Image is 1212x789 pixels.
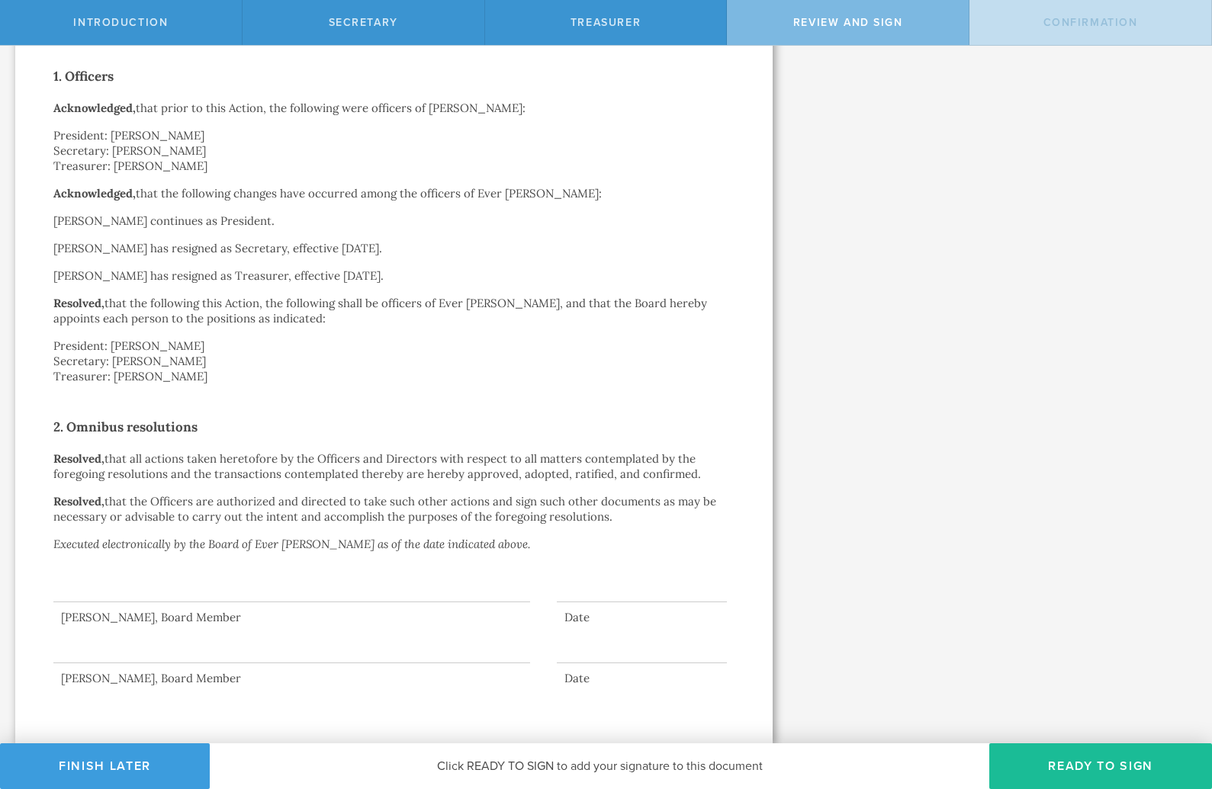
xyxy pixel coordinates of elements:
[989,743,1212,789] button: Ready to Sign
[53,451,104,466] strong: Resolved,
[53,64,735,88] h2: 1. Officers
[53,101,735,116] p: that prior to this Action, the following were officers of [PERSON_NAME]:
[73,16,168,29] span: Introduction
[53,537,530,551] em: Executed electronically by the Board of Ever [PERSON_NAME] as of the date indicated above.
[329,16,398,29] span: Secretary
[53,296,104,310] strong: Resolved,
[210,743,989,789] div: Click READY TO SIGN to add your signature to this document
[53,213,735,229] p: [PERSON_NAME] continues as President.
[53,268,735,284] p: [PERSON_NAME] has resigned as Treasurer, effective [DATE].
[557,671,727,686] div: Date
[53,494,104,508] strong: Resolved,
[53,415,735,439] h2: 2. Omnibus resolutions
[1043,16,1138,29] span: Confirmation
[1136,670,1212,743] iframe: Chat Widget
[53,128,735,174] p: President: [PERSON_NAME] Secretary: [PERSON_NAME] Treasurer: [PERSON_NAME]
[53,494,735,524] p: that the Officers are authorized and directed to take such other actions and sign such other docu...
[53,671,530,686] div: [PERSON_NAME], Board Member
[53,296,735,326] p: that the following this Action, the following shall be officers of Ever [PERSON_NAME], and that t...
[793,16,903,29] span: Review and Sign
[53,186,735,201] p: that the following changes have occurred among the officers of Ever [PERSON_NAME]:
[53,101,136,115] strong: Acknowledged,
[53,241,735,256] p: [PERSON_NAME] has resigned as Secretary, effective [DATE].
[53,186,136,200] strong: Acknowledged,
[571,16,641,29] span: Treasurer
[53,338,735,384] p: President: [PERSON_NAME] Secretary: [PERSON_NAME] Treasurer: [PERSON_NAME]
[53,451,735,482] p: that all actions taken heretofore by the Officers and Directors with respect to all matters conte...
